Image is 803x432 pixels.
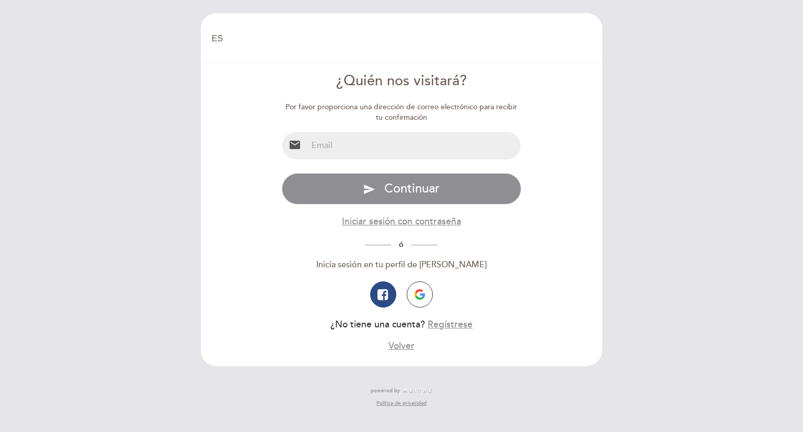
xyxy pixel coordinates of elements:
div: Por favor proporciona una dirección de correo electrónico para recibir tu confirmación [282,102,522,123]
span: ¿No tiene una cuenta? [330,319,425,330]
button: send Continuar [282,173,522,204]
button: Iniciar sesión con contraseña [342,215,461,228]
img: icon-google.png [415,289,425,300]
i: email [289,139,301,151]
button: Regístrese [428,318,473,331]
span: Continuar [384,181,440,196]
div: Inicia sesión en tu perfil de [PERSON_NAME] [282,259,522,271]
a: Política de privacidad [376,400,427,407]
a: powered by [371,387,432,394]
div: ¿Quién nos visitará? [282,71,522,92]
span: powered by [371,387,400,394]
i: send [363,183,375,196]
button: Volver [388,339,415,353]
span: ó [391,240,411,249]
img: MEITRE [403,388,432,393]
input: Email [307,132,521,160]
